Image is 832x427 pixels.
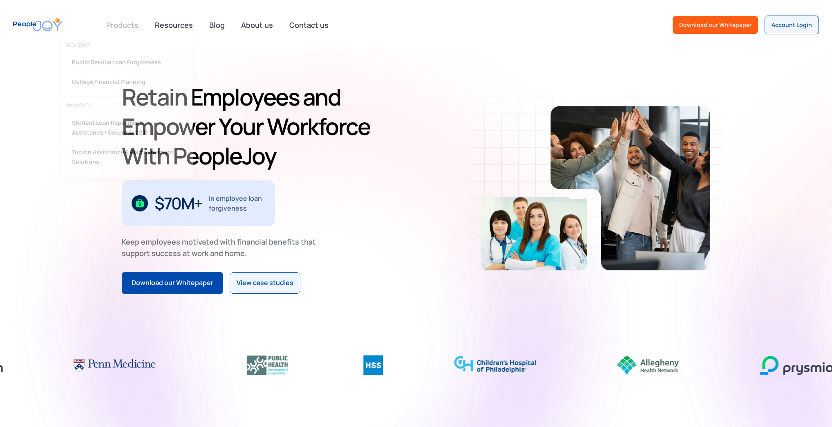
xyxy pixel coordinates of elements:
[154,197,202,210] div: $70M+
[72,57,178,67] div: Public Service Loan Forgiveness
[122,82,412,171] h1: Retain Employees and Empower Your Workforce With PeopleJoy
[209,193,266,213] div: in employee loan forgiveness
[72,118,164,137] div: Student Loan Repayment Assistance / Secure Act 2.0
[62,25,193,178] nav: Products
[772,21,812,29] div: Account Login
[481,197,587,270] img: Retain-Employees-PeopleJoy
[122,272,223,294] a: Download our Whitepaper
[673,16,758,34] a: Download our Whitepaper
[550,106,710,270] img: Retain-Employees-PeopleJoy
[67,115,188,141] a: Student Loan Repayment Assistance / Secure Act 2.0
[150,16,198,34] a: Resources
[101,17,143,33] div: Products
[122,236,323,259] div: Keep employees motivated with financial benefits that support success at work and home.
[236,16,278,34] a: About us
[122,180,275,226] div: 1 / 3
[72,147,178,167] div: Tuition Assistance & Reimbursement Solutions
[13,13,62,36] a: home
[67,39,188,51] div: advisory
[67,74,188,90] a: College Financial Planning
[67,100,188,111] div: PAYMENTS
[204,16,230,34] a: Blog
[132,278,213,288] div: Download our Whitepaper
[67,144,188,170] a: Tuition Assistance & Reimbursement Solutions
[230,272,300,294] a: View case studies
[67,54,188,70] a: Public Service Loan Forgiveness
[284,16,333,34] a: Contact us
[237,278,293,288] div: View case studies
[679,21,751,29] div: Download our Whitepaper
[765,16,819,34] a: Account Login
[72,77,178,87] div: College Financial Planning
